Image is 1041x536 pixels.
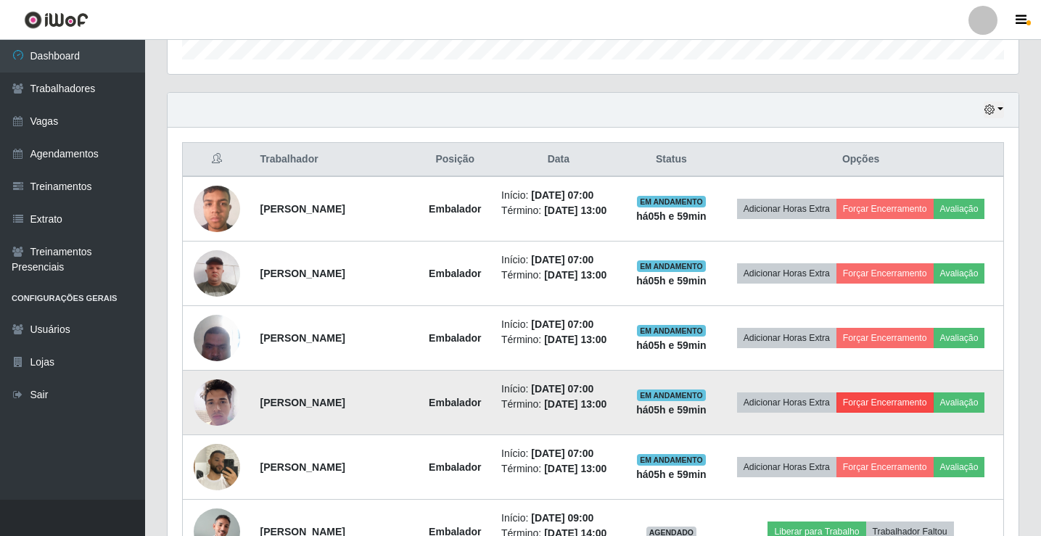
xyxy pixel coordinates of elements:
[544,398,606,410] time: [DATE] 13:00
[501,203,616,218] li: Término:
[260,461,345,473] strong: [PERSON_NAME]
[625,143,718,177] th: Status
[934,263,985,284] button: Avaliação
[260,268,345,279] strong: [PERSON_NAME]
[531,318,593,330] time: [DATE] 07:00
[194,242,240,304] img: 1709375112510.jpeg
[501,446,616,461] li: Início:
[836,263,934,284] button: Forçar Encerramento
[260,203,345,215] strong: [PERSON_NAME]
[501,252,616,268] li: Início:
[637,325,706,337] span: EM ANDAMENTO
[501,332,616,347] li: Término:
[531,512,593,524] time: [DATE] 09:00
[429,268,481,279] strong: Embalador
[637,454,706,466] span: EM ANDAMENTO
[429,397,481,408] strong: Embalador
[531,448,593,459] time: [DATE] 07:00
[836,328,934,348] button: Forçar Encerramento
[718,143,1003,177] th: Opções
[636,275,707,286] strong: há 05 h e 59 min
[429,203,481,215] strong: Embalador
[544,205,606,216] time: [DATE] 13:00
[544,269,606,281] time: [DATE] 13:00
[501,268,616,283] li: Término:
[501,317,616,332] li: Início:
[24,11,89,29] img: CoreUI Logo
[260,332,345,344] strong: [PERSON_NAME]
[194,371,240,433] img: 1725546046209.jpeg
[836,199,934,219] button: Forçar Encerramento
[636,210,707,222] strong: há 05 h e 59 min
[737,457,836,477] button: Adicionar Horas Extra
[836,457,934,477] button: Forçar Encerramento
[836,392,934,413] button: Forçar Encerramento
[501,511,616,526] li: Início:
[737,199,836,219] button: Adicionar Horas Extra
[934,328,985,348] button: Avaliação
[934,392,985,413] button: Avaliação
[737,328,836,348] button: Adicionar Horas Extra
[636,469,707,480] strong: há 05 h e 59 min
[737,263,836,284] button: Adicionar Horas Extra
[544,334,606,345] time: [DATE] 13:00
[637,260,706,272] span: EM ANDAMENTO
[429,461,481,473] strong: Embalador
[194,307,240,368] img: 1722619557508.jpeg
[260,397,345,408] strong: [PERSON_NAME]
[636,404,707,416] strong: há 05 h e 59 min
[493,143,625,177] th: Data
[501,397,616,412] li: Término:
[934,199,985,219] button: Avaliação
[934,457,985,477] button: Avaliação
[531,189,593,201] time: [DATE] 07:00
[194,436,240,498] img: 1755889070494.jpeg
[429,332,481,344] strong: Embalador
[531,383,593,395] time: [DATE] 07:00
[194,178,240,239] img: 1687717859482.jpeg
[636,339,707,351] strong: há 05 h e 59 min
[737,392,836,413] button: Adicionar Horas Extra
[501,461,616,477] li: Término:
[531,254,593,265] time: [DATE] 07:00
[501,188,616,203] li: Início:
[418,143,493,177] th: Posição
[501,382,616,397] li: Início:
[544,463,606,474] time: [DATE] 13:00
[252,143,418,177] th: Trabalhador
[637,196,706,207] span: EM ANDAMENTO
[637,389,706,401] span: EM ANDAMENTO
